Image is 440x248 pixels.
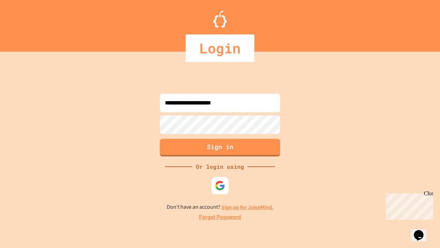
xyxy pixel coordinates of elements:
div: Chat with us now!Close [3,3,47,44]
img: google-icon.svg [215,180,225,191]
a: Forgot Password [199,213,241,221]
button: Sign in [160,139,280,156]
p: Don't have an account? [167,203,274,211]
div: Or login using [192,163,247,171]
img: Logo.svg [213,10,227,28]
iframe: chat widget [411,220,433,241]
iframe: chat widget [383,190,433,220]
a: Sign up for JuiceMind. [221,204,274,211]
div: Login [186,34,254,62]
